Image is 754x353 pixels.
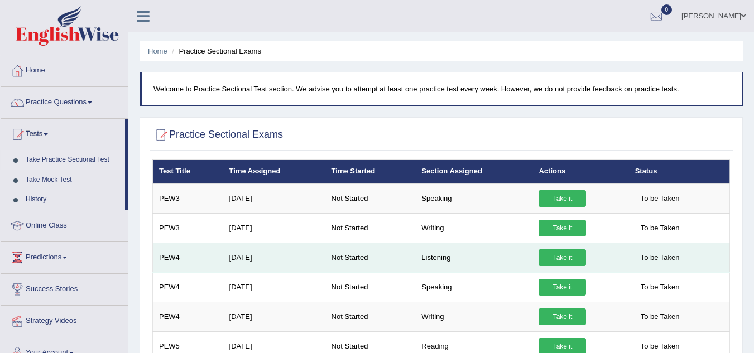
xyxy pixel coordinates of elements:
[415,183,532,214] td: Speaking
[1,274,128,302] a: Success Stories
[325,272,416,302] td: Not Started
[325,243,416,272] td: Not Started
[415,160,532,183] th: Section Assigned
[153,272,223,302] td: PEW4
[1,242,128,270] a: Predictions
[661,4,673,15] span: 0
[223,272,325,302] td: [DATE]
[153,302,223,331] td: PEW4
[153,84,731,94] p: Welcome to Practice Sectional Test section. We advise you to attempt at least one practice test e...
[148,47,167,55] a: Home
[1,55,128,83] a: Home
[325,213,416,243] td: Not Started
[1,210,128,238] a: Online Class
[629,160,730,183] th: Status
[153,243,223,272] td: PEW4
[153,183,223,214] td: PEW3
[635,279,685,296] span: To be Taken
[1,87,128,115] a: Practice Questions
[21,190,125,210] a: History
[21,170,125,190] a: Take Mock Test
[1,306,128,333] a: Strategy Videos
[223,213,325,243] td: [DATE]
[325,160,416,183] th: Time Started
[532,160,628,183] th: Actions
[415,213,532,243] td: Writing
[153,160,223,183] th: Test Title
[21,150,125,170] a: Take Practice Sectional Test
[153,213,223,243] td: PEW3
[415,272,532,302] td: Speaking
[539,279,586,296] a: Take it
[169,46,261,56] li: Practice Sectional Exams
[325,302,416,331] td: Not Started
[539,190,586,207] a: Take it
[152,127,283,143] h2: Practice Sectional Exams
[539,220,586,236] a: Take it
[223,302,325,331] td: [DATE]
[635,308,685,325] span: To be Taken
[635,190,685,207] span: To be Taken
[539,249,586,266] a: Take it
[223,243,325,272] td: [DATE]
[635,249,685,266] span: To be Taken
[325,183,416,214] td: Not Started
[223,160,325,183] th: Time Assigned
[1,119,125,147] a: Tests
[223,183,325,214] td: [DATE]
[539,308,586,325] a: Take it
[415,302,532,331] td: Writing
[415,243,532,272] td: Listening
[635,220,685,236] span: To be Taken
